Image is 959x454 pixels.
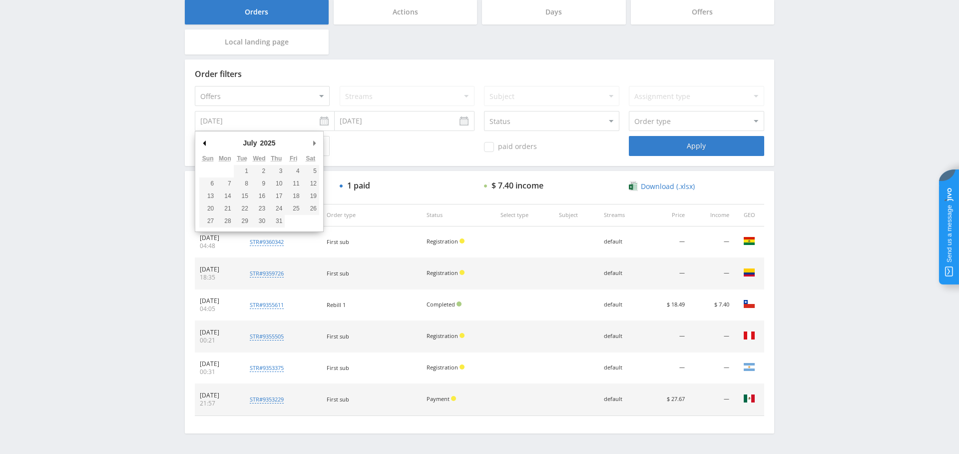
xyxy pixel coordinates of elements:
span: First sub [327,332,349,340]
abbr: Thursday [271,155,282,162]
td: — [646,226,689,258]
div: Apply [629,136,764,156]
div: str#9353229 [250,395,284,403]
span: Hold [460,238,465,243]
img: arg.png [743,361,755,373]
th: Subject [554,204,598,226]
div: Order filters [195,69,764,78]
button: 2 [251,165,268,177]
th: Price [646,204,689,226]
button: Previous month [199,135,209,150]
button: 31 [268,215,285,227]
div: [DATE] [200,297,235,305]
div: 18:35 [200,273,235,281]
span: First sub [327,238,349,245]
td: — [646,352,689,384]
button: 25 [285,202,302,215]
button: 12 [302,177,319,190]
abbr: Friday [290,155,297,162]
th: Select type [495,204,554,226]
button: 16 [251,190,268,202]
span: Completed [427,300,455,308]
div: 1 paid [347,181,370,190]
abbr: Tuesday [237,155,247,162]
button: 5 [302,165,319,177]
td: — [646,321,689,352]
button: 10 [268,177,285,190]
div: str#9359726 [250,269,284,277]
button: 6 [199,177,216,190]
button: 22 [234,202,251,215]
span: Payment [427,395,450,402]
span: paid orders [484,142,537,152]
div: default [604,333,642,339]
span: First sub [327,395,349,403]
button: 23 [251,202,268,215]
span: Hold [451,396,456,401]
td: — [690,352,734,384]
button: 15 [234,190,251,202]
div: [DATE] [200,328,235,336]
span: Registration [427,237,458,245]
img: bol.png [743,235,755,247]
button: 29 [234,215,251,227]
button: 4 [285,165,302,177]
td: $ 18.49 [646,289,689,321]
button: 1 [234,165,251,177]
span: Registration [427,269,458,276]
button: 8 [234,177,251,190]
img: mex.png [743,392,755,404]
img: chl.png [743,298,755,310]
div: 04:05 [200,305,235,313]
div: default [604,364,642,371]
span: Hold [460,333,465,338]
td: — [646,258,689,289]
button: 9 [251,177,268,190]
td: — [690,321,734,352]
div: str#9360342 [250,238,284,246]
div: str#9355505 [250,332,284,340]
td: — [690,384,734,415]
div: [DATE] [200,265,235,273]
div: default [604,301,642,308]
button: 28 [216,215,233,227]
td: $ 7.40 [690,289,734,321]
button: 27 [199,215,216,227]
div: [DATE] [200,391,235,399]
span: Rebill 1 [327,301,346,308]
button: 17 [268,190,285,202]
button: 21 [216,202,233,215]
span: Registration [427,363,458,371]
span: First sub [327,364,349,371]
div: 04:48 [200,242,235,250]
button: 11 [285,177,302,190]
button: Next month [309,135,319,150]
div: 21:57 [200,399,235,407]
td: — [690,226,734,258]
button: 26 [302,202,319,215]
img: per.png [743,329,755,341]
th: Order type [322,204,422,226]
div: default [604,238,642,245]
div: Local landing page [185,29,329,54]
button: 18 [285,190,302,202]
abbr: Sunday [202,155,214,162]
div: 2025 [258,135,277,150]
td: $ 27.67 [646,384,689,415]
button: 19 [302,190,319,202]
img: xlsx [629,181,637,191]
img: col.png [743,266,755,278]
div: str#9353375 [250,364,284,372]
div: default [604,270,642,276]
div: [DATE] [200,360,235,368]
th: Income [690,204,734,226]
button: 24 [268,202,285,215]
a: Download (.xlsx) [629,181,694,191]
button: 20 [199,202,216,215]
div: [DATE] [200,234,235,242]
span: Registration [427,332,458,339]
div: $ 7.40 income [491,181,543,190]
div: str#9355611 [250,301,284,309]
abbr: Wednesday [253,155,265,162]
div: July [241,135,258,150]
